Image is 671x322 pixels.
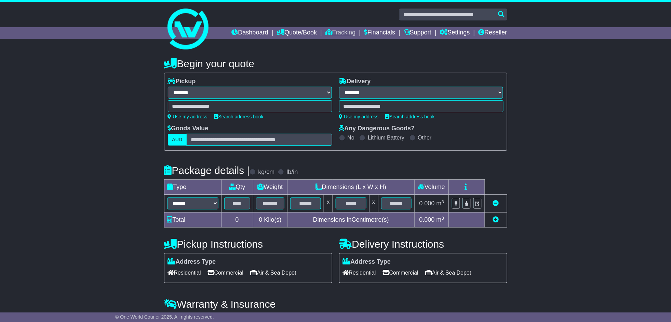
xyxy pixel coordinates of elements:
td: Dimensions (L x W x H) [287,180,415,195]
span: Residential [343,267,376,278]
h4: Warranty & Insurance [164,298,507,310]
label: kg/cm [258,169,274,176]
span: m [437,200,444,207]
label: Pickup [168,78,196,85]
td: Total [164,213,221,228]
h4: Delivery Instructions [339,238,507,250]
td: x [369,195,378,213]
td: Type [164,180,221,195]
label: AUD [168,134,187,146]
sup: 3 [442,216,444,221]
sup: 3 [442,199,444,204]
label: Other [418,134,432,141]
h4: Package details | [164,165,250,176]
td: Kilo(s) [253,213,287,228]
span: Air & Sea Depot [425,267,471,278]
span: 0.000 [419,200,435,207]
td: x [324,195,333,213]
td: Dimensions in Centimetre(s) [287,213,415,228]
span: Commercial [208,267,243,278]
a: Search address book [214,114,264,119]
label: Goods Value [168,125,209,132]
h4: Begin your quote [164,58,507,69]
span: 0.000 [419,216,435,223]
a: Search address book [386,114,435,119]
label: Lithium Battery [368,134,404,141]
a: Dashboard [232,27,268,39]
a: Financials [364,27,395,39]
label: No [348,134,354,141]
span: Air & Sea Depot [250,267,296,278]
a: Quote/Book [277,27,317,39]
label: Address Type [168,258,216,266]
a: Add new item [493,216,499,223]
a: Tracking [325,27,355,39]
h4: Pickup Instructions [164,238,332,250]
a: Settings [440,27,470,39]
label: Delivery [339,78,371,85]
span: Commercial [383,267,418,278]
label: lb/in [286,169,298,176]
label: Any Dangerous Goods? [339,125,415,132]
td: Qty [221,180,253,195]
span: © One World Courier 2025. All rights reserved. [115,314,214,320]
span: Residential [168,267,201,278]
a: Reseller [478,27,507,39]
td: Volume [415,180,449,195]
a: Remove this item [493,200,499,207]
td: Weight [253,180,287,195]
a: Use my address [168,114,207,119]
span: 0 [259,216,262,223]
a: Use my address [339,114,379,119]
span: m [437,216,444,223]
a: Support [404,27,431,39]
td: 0 [221,213,253,228]
label: Address Type [343,258,391,266]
